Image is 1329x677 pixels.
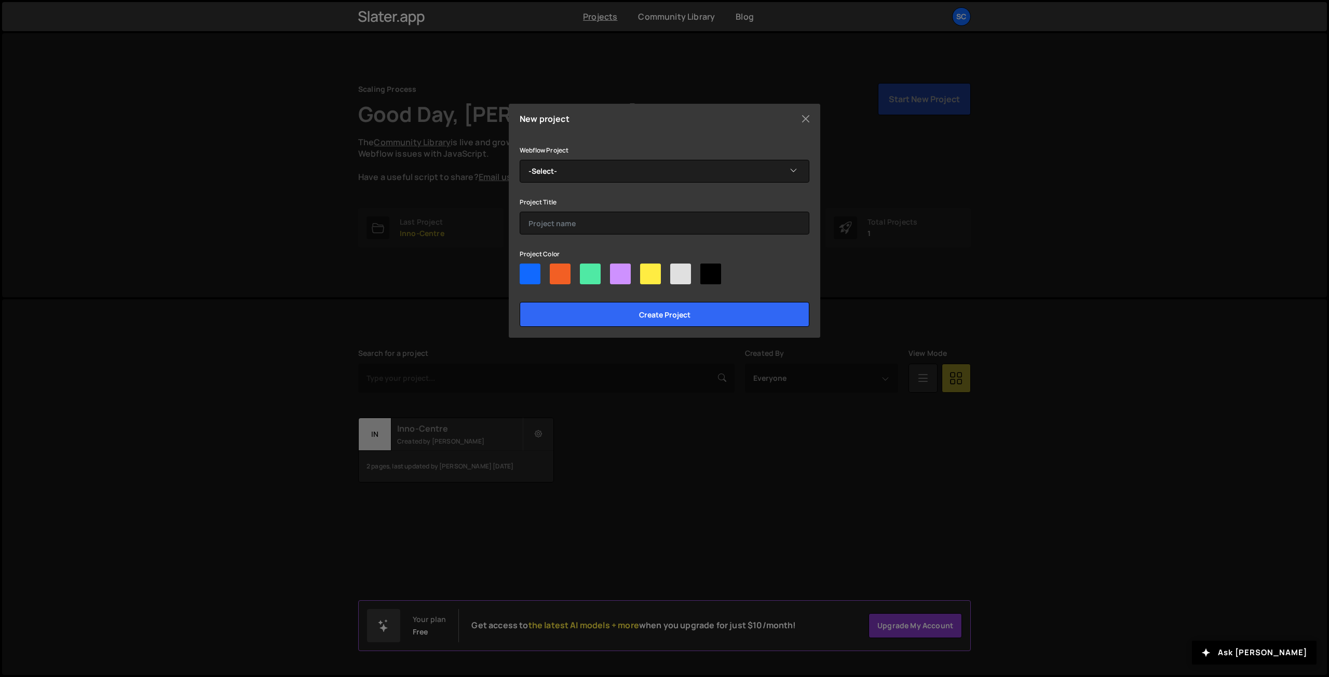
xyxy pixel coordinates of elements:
button: Close [798,111,813,127]
input: Create project [520,302,809,327]
button: Ask [PERSON_NAME] [1192,641,1317,665]
label: Webflow Project [520,145,568,156]
label: Project Color [520,249,560,259]
input: Project name [520,212,809,234]
label: Project Title [520,197,557,208]
h5: New project [520,115,569,123]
